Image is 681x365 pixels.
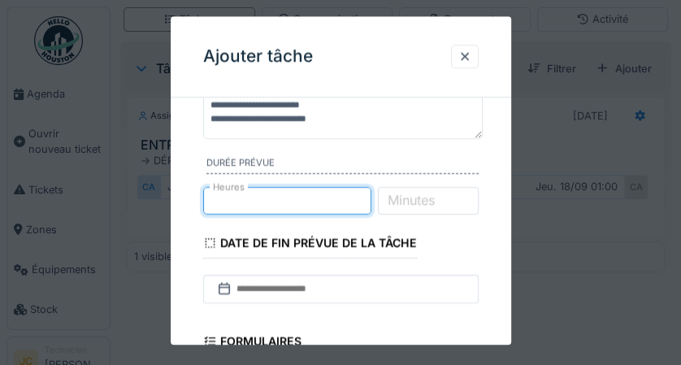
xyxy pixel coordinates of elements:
label: Durée prévue [206,156,479,174]
label: Heures [210,180,248,194]
h3: Ajouter tâche [203,46,313,67]
div: Formulaires [203,329,302,357]
label: Minutes [384,190,438,210]
div: Date de fin prévue de la tâche [203,231,418,259]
